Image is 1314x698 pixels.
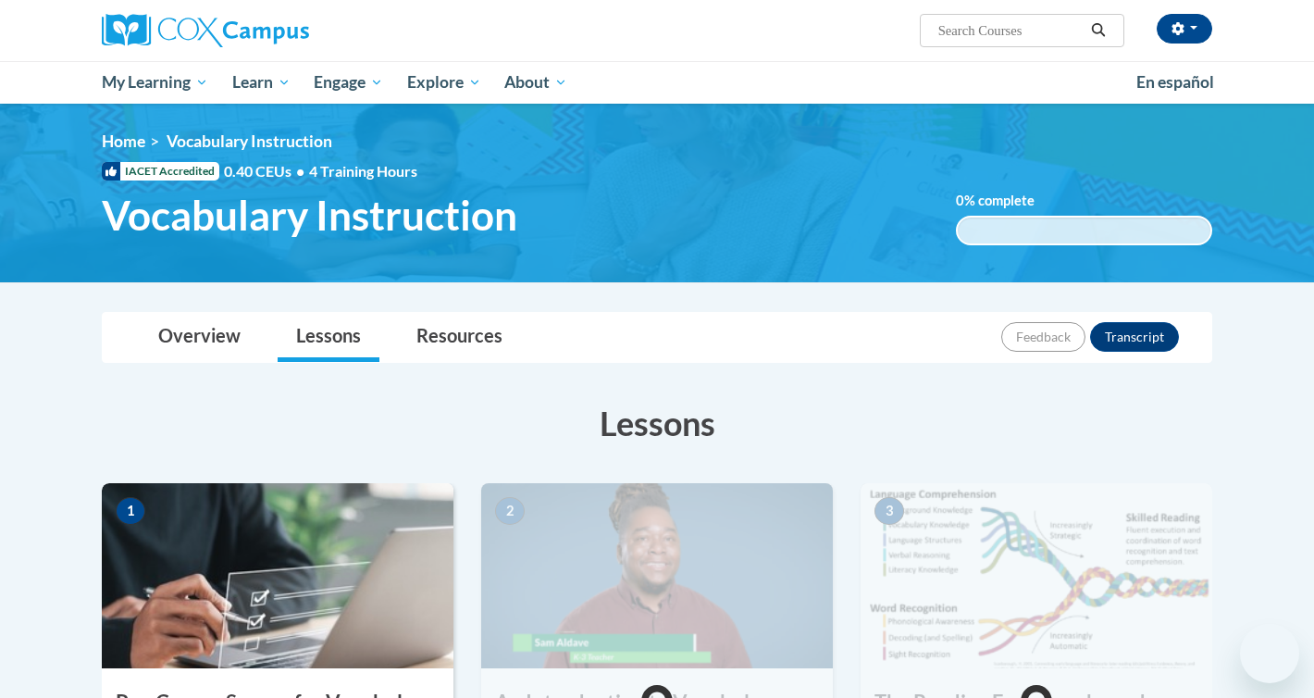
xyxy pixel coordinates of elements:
[116,497,145,525] span: 1
[314,71,383,93] span: Engage
[956,191,1062,211] label: % complete
[1124,63,1226,102] a: En español
[1001,322,1085,352] button: Feedback
[1085,19,1112,42] button: Search
[102,71,208,93] span: My Learning
[102,483,453,668] img: Course Image
[74,61,1240,104] div: Main menu
[102,131,145,151] a: Home
[407,71,481,93] span: Explore
[102,162,219,181] span: IACET Accredited
[495,497,525,525] span: 2
[874,497,904,525] span: 3
[395,61,493,104] a: Explore
[278,313,379,362] a: Lessons
[302,61,395,104] a: Engage
[861,483,1212,668] img: Course Image
[309,162,417,180] span: 4 Training Hours
[220,61,303,104] a: Learn
[90,61,220,104] a: My Learning
[1090,322,1179,352] button: Transcript
[936,19,1085,42] input: Search Courses
[102,191,517,240] span: Vocabulary Instruction
[224,161,309,181] span: 0.40 CEUs
[493,61,580,104] a: About
[167,131,332,151] span: Vocabulary Instruction
[481,483,833,668] img: Course Image
[398,313,521,362] a: Resources
[102,14,309,47] img: Cox Campus
[1136,72,1214,92] span: En español
[956,193,964,208] span: 0
[1157,14,1212,44] button: Account Settings
[140,313,259,362] a: Overview
[232,71,291,93] span: Learn
[102,400,1212,446] h3: Lessons
[504,71,567,93] span: About
[296,162,304,180] span: •
[1240,624,1299,683] iframe: Button to launch messaging window
[102,14,453,47] a: Cox Campus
